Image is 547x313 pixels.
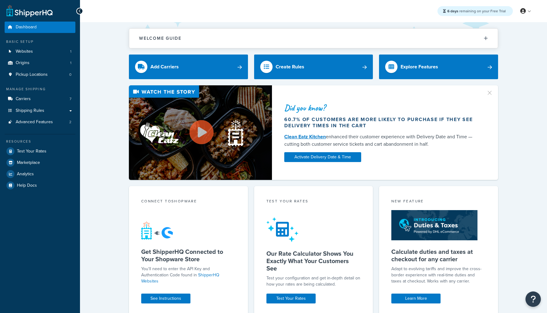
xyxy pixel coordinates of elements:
h5: Our Rate Calculator Shows You Exactly What Your Customers See [266,250,361,272]
button: Open Resource Center [525,291,541,307]
span: Marketplace [17,160,40,165]
li: Advanced Features [5,116,75,128]
div: enhanced their customer experience with Delivery Date and Time — cutting both customer service ti... [284,133,479,148]
span: 1 [70,49,71,54]
span: Pickup Locations [16,72,48,77]
a: Analytics [5,169,75,180]
div: New Feature [391,198,486,205]
a: Learn More [391,294,441,303]
div: Explore Features [401,63,438,71]
img: connect-shq-shopware-b1d46161.svg [141,221,174,240]
a: Pickup Locations0 [5,69,75,80]
h5: Calculate duties and taxes at checkout for any carrier [391,248,486,263]
a: ShipperHQ Websites [141,272,219,284]
div: 60.7% of customers are more likely to purchase if they see delivery times in the cart [284,116,479,129]
a: Activate Delivery Date & Time [284,152,361,162]
a: Add Carriers [129,55,248,79]
span: 2 [69,120,71,125]
span: remaining on your Free Trial [447,8,506,14]
div: Resources [5,139,75,144]
span: Carriers [16,96,31,102]
a: Clean Eatz Kitchen [284,133,326,140]
a: See Instructions [141,294,190,303]
a: Help Docs [5,180,75,191]
a: Origins1 [5,57,75,69]
p: You'll need to enter the API Key and Authentication Code found in [141,266,236,284]
span: Shipping Rules [16,108,44,113]
p: Adapt to evolving tariffs and improve the cross-border experience with real-time duties and taxes... [391,266,486,284]
div: Basic Setup [5,39,75,44]
li: Carriers [5,93,75,105]
a: Carriers7 [5,93,75,105]
div: Add Carriers [150,63,179,71]
h5: Get ShipperHQ Connected to Your Shopware Store [141,248,236,263]
a: Advanced Features2 [5,116,75,128]
span: Dashboard [16,25,37,30]
li: Origins [5,57,75,69]
img: Video thumbnail [129,85,272,180]
div: Test your configuration and get in-depth detail on how your rates are being calculated. [266,275,361,287]
span: Test Your Rates [17,149,46,154]
strong: 6 days [447,8,458,14]
div: Test your rates [266,198,361,205]
div: Connect to Shopware [141,198,236,205]
span: Origins [16,60,30,66]
a: Shipping Rules [5,105,75,116]
span: Advanced Features [16,120,53,125]
a: Create Rules [254,55,373,79]
span: Websites [16,49,33,54]
a: Websites1 [5,46,75,57]
h2: Welcome Guide [139,36,182,41]
div: Manage Shipping [5,87,75,92]
a: Test Your Rates [266,294,316,303]
span: 1 [70,60,71,66]
a: Marketplace [5,157,75,168]
span: 7 [70,96,71,102]
span: 0 [69,72,71,77]
div: Did you know? [284,104,479,112]
span: Analytics [17,172,34,177]
span: Help Docs [17,183,37,188]
a: Dashboard [5,22,75,33]
a: Explore Features [379,55,498,79]
li: Websites [5,46,75,57]
a: Test Your Rates [5,146,75,157]
li: Pickup Locations [5,69,75,80]
button: Welcome Guide [129,29,498,48]
div: Create Rules [276,63,304,71]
